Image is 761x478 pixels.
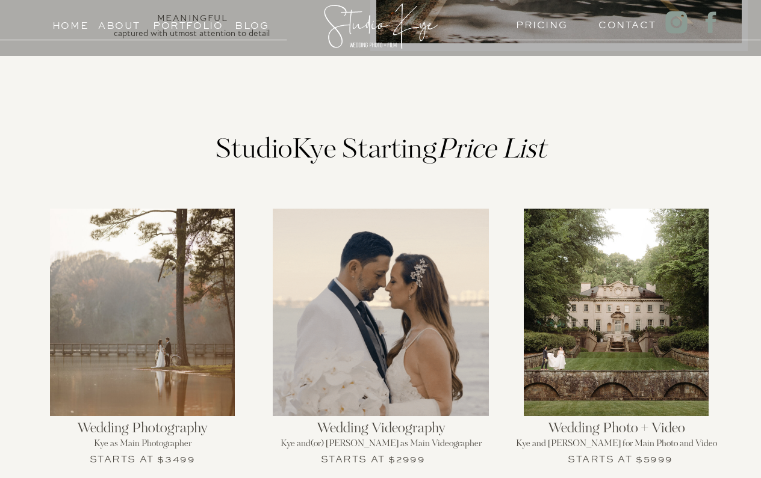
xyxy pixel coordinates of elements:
p: captured with utmost attention to detail [61,28,322,40]
h3: Starts at $5999 [567,450,674,465]
a: Contact [598,16,645,28]
h2: StudioKye Starting [158,135,603,171]
a: Home [47,17,93,28]
a: Blog [225,17,279,28]
a: About [98,17,140,28]
i: Price List [436,138,546,164]
h2: Wedding Photo + Video [499,421,734,440]
h2: Kye and [PERSON_NAME] for Main Photo and Video [499,440,734,458]
h3: Meaningful [157,10,226,22]
h2: Kye and(or) [PERSON_NAME] as Main Videographer [263,440,499,458]
h2: Kye as Main Photographer [25,440,260,458]
h2: Wedding Videography [263,421,499,440]
a: Portfolio [153,17,208,28]
a: PRICING [516,16,562,28]
h3: Starts at $2999 [319,450,427,465]
h3: Starts at $3499 [89,450,196,465]
h2: Wedding Photography [25,421,260,440]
